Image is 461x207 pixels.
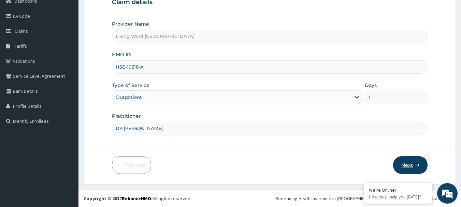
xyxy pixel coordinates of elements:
label: Provider Name [112,20,149,27]
label: HMO ID [112,51,131,58]
div: Redefining Heath Insurance in [GEOGRAPHIC_DATA] using Telemedicine and Data Science! [275,195,456,202]
input: Enter HMO ID [112,60,428,74]
p: How may I help you today? [369,194,427,200]
div: Outpatient [116,94,142,101]
button: Next [393,156,428,174]
span: We're online! [40,61,94,130]
footer: All rights reserved. [78,190,461,207]
label: Practitioner [112,113,141,119]
label: Days [365,82,377,89]
span: Claims [15,28,28,34]
span: Tariffs [15,43,27,49]
div: Minimize live chat window [112,3,128,20]
strong: Copyright © 2017 . [84,195,153,202]
label: Type of Service [112,82,149,89]
div: Chat with us now [35,38,115,47]
input: Enter Name [112,122,428,135]
div: We're Online! [369,187,427,193]
img: d_794563401_company_1708531726252_794563401 [13,34,28,51]
a: RelianceHMO [122,195,151,202]
textarea: Type your message and hit 'Enter' [3,136,130,160]
button: Previous [112,156,151,174]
